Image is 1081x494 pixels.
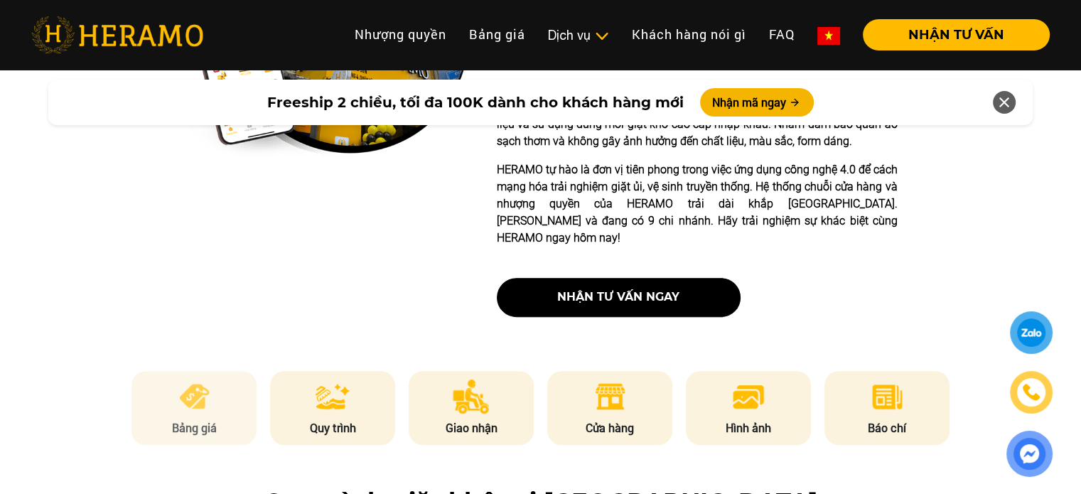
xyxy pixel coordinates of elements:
[1010,371,1053,414] a: phone-icon
[343,19,458,50] a: Nhượng quyền
[1020,381,1043,403] img: phone-icon
[453,380,490,414] img: delivery.png
[497,278,741,317] button: nhận tư vấn ngay
[270,419,395,436] p: Quy trình
[700,88,814,117] button: Nhận mã ngay
[547,419,672,436] p: Cửa hàng
[863,19,1050,50] button: NHẬN TƯ VẤN
[593,380,628,414] img: store.png
[267,92,683,113] span: Freeship 2 chiều, tối đa 100K dành cho khách hàng mới
[620,19,758,50] a: Khách hàng nói gì
[31,16,203,53] img: heramo-logo.png
[458,19,537,50] a: Bảng giá
[758,19,806,50] a: FAQ
[851,28,1050,41] a: NHẬN TƯ VẤN
[594,29,609,43] img: subToggleIcon
[824,419,950,436] p: Báo chí
[870,380,905,414] img: news.png
[316,380,350,414] img: process.png
[548,26,609,45] div: Dịch vụ
[497,161,898,247] p: HERAMO tự hào là đơn vị tiên phong trong việc ứng dụng công nghệ 4.0 để cách mạng hóa trải nghiệm...
[409,419,534,436] p: Giao nhận
[731,380,765,414] img: image.png
[686,419,811,436] p: Hình ảnh
[131,419,257,436] p: Bảng giá
[817,27,840,45] img: vn-flag.png
[177,380,212,414] img: pricing.png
